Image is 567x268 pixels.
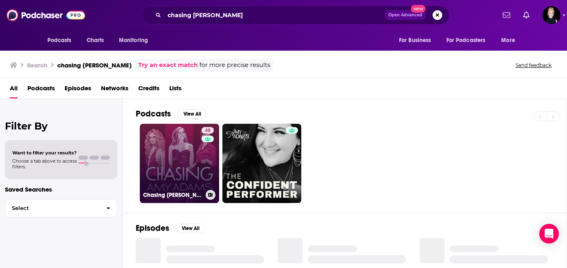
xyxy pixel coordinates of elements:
span: For Business [399,35,431,46]
span: Podcasts [47,35,72,46]
a: Try an exact match [138,60,198,70]
img: Podchaser - Follow, Share and Rate Podcasts [7,7,85,23]
span: 48 [205,127,211,135]
a: Podcasts [27,82,55,98]
a: 48Chasing [PERSON_NAME] [140,124,219,203]
span: Select [5,205,100,211]
div: Search podcasts, credits, & more... [142,6,449,25]
button: open menu [393,33,441,48]
button: open menu [441,33,498,48]
img: User Profile [542,6,560,24]
span: Logged in as Passell [542,6,560,24]
span: Open Advanced [388,13,422,17]
span: Charts [87,35,104,46]
a: Lists [169,82,182,98]
span: for more precise results [199,60,270,70]
button: open menu [42,33,82,48]
a: PodcastsView All [136,109,207,119]
button: Open AdvancedNew [385,10,426,20]
h3: chasing [PERSON_NAME] [57,61,132,69]
span: Choose a tab above to access filters. [12,158,77,170]
span: New [411,5,426,13]
a: Credits [138,82,159,98]
button: Show profile menu [542,6,560,24]
p: Saved Searches [5,185,117,193]
h2: Episodes [136,223,169,233]
a: Show notifications dropdown [500,8,513,22]
a: Episodes [65,82,91,98]
h2: Podcasts [136,109,171,119]
span: More [501,35,515,46]
a: EpisodesView All [136,223,205,233]
a: 48 [202,127,214,134]
input: Search podcasts, credits, & more... [164,9,385,22]
div: Open Intercom Messenger [539,224,559,243]
h3: Chasing [PERSON_NAME] [143,192,202,199]
span: Want to filter your results? [12,150,77,156]
button: Send feedback [513,62,554,69]
a: Show notifications dropdown [520,8,533,22]
button: open menu [113,33,159,48]
a: All [10,82,18,98]
span: For Podcasters [446,35,486,46]
a: Charts [81,33,109,48]
h3: Search [27,61,47,69]
h2: Filter By [5,120,117,132]
span: Monitoring [119,35,148,46]
button: View All [177,109,207,119]
button: Select [5,199,117,217]
button: View All [176,223,205,233]
button: open menu [495,33,525,48]
a: Networks [101,82,128,98]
